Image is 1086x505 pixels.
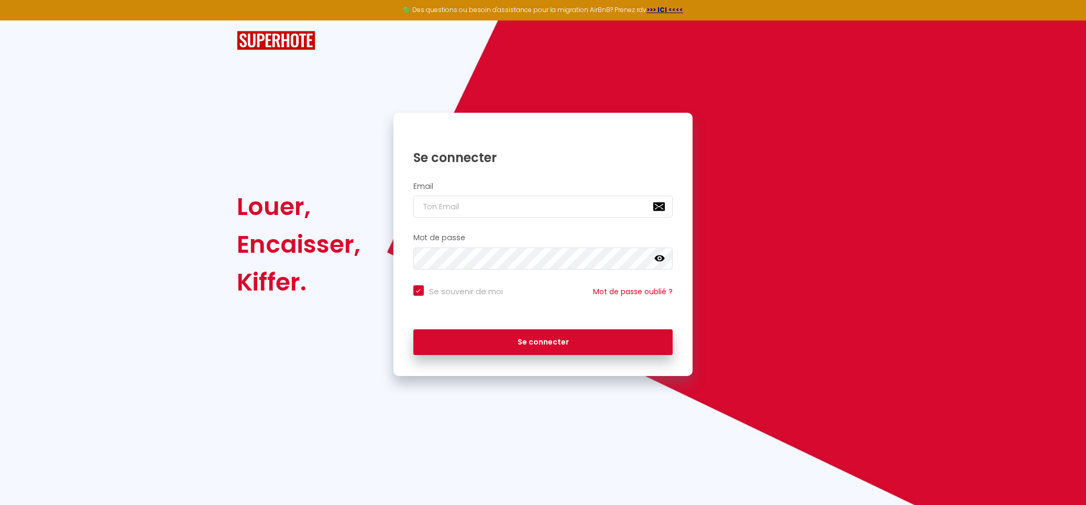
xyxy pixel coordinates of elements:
button: Se connecter [413,329,673,356]
div: Louer, [237,188,360,225]
h1: Se connecter [413,149,673,166]
h2: Email [413,182,673,191]
input: Ton Email [413,196,673,218]
a: >>> ICI <<<< [646,5,683,14]
div: Kiffer. [237,263,360,301]
h2: Mot de passe [413,233,673,242]
div: Encaisser, [237,225,360,263]
a: Mot de passe oublié ? [593,286,673,297]
img: SuperHote logo [237,31,315,50]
